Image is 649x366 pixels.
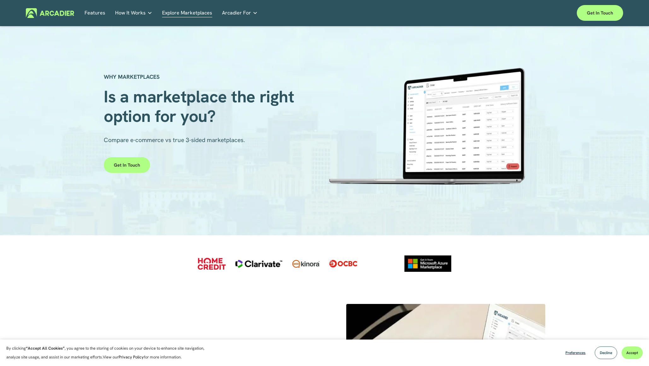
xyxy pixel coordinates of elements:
[626,350,638,355] span: Accept
[115,9,146,17] span: How It Works
[561,346,590,359] button: Preferences
[104,157,150,173] a: Get in touch
[115,8,152,18] a: folder dropdown
[600,350,612,355] span: Decline
[622,346,643,359] button: Accept
[26,346,65,351] strong: “Accept All Cookies”
[577,5,623,21] a: Get in touch
[222,9,251,17] span: Arcadier For
[595,346,617,359] button: Decline
[565,350,586,355] span: Preferences
[222,8,258,18] a: folder dropdown
[26,8,74,18] img: Arcadier
[162,8,212,18] a: Explore Marketplaces
[104,136,245,144] span: Compare e-commerce vs true 3-sided marketplaces.
[104,73,160,80] strong: WHY MARKETPLACES
[104,86,298,127] span: Is a marketplace the right option for you?
[6,344,211,362] p: By clicking , you agree to the storing of cookies on your device to enhance site navigation, anal...
[85,8,105,18] a: Features
[119,354,144,360] a: Privacy Policy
